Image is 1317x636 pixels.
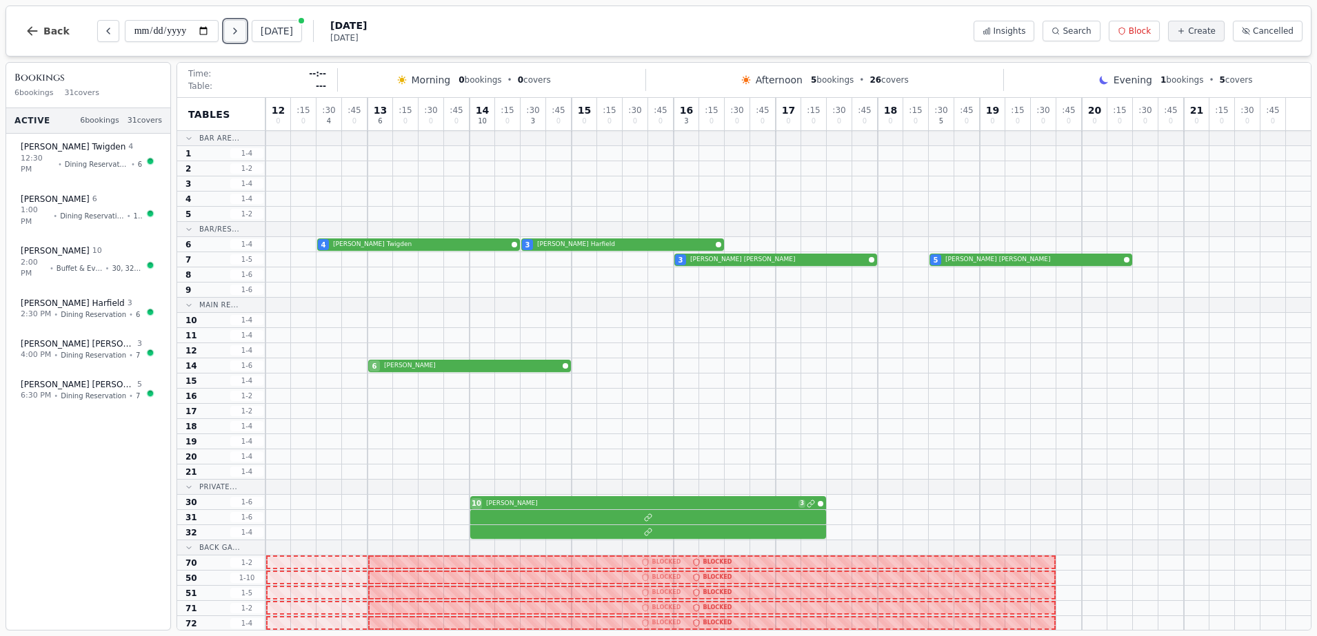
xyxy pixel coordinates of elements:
[21,298,125,309] span: [PERSON_NAME] Harfield
[12,134,165,183] button: [PERSON_NAME] Twigden412:30 PM•Dining Reservation•6
[230,406,263,416] span: 1 - 2
[316,81,326,92] span: ---
[185,497,197,508] span: 30
[230,194,263,204] span: 1 - 4
[884,105,897,115] span: 18
[531,118,535,125] span: 3
[230,588,263,598] span: 1 - 5
[185,512,197,523] span: 31
[230,148,263,158] span: 1 - 4
[21,349,51,361] span: 4:00 PM
[276,118,280,125] span: 0
[690,255,866,265] span: [PERSON_NAME] [PERSON_NAME]
[994,25,1026,37] span: Insights
[678,255,683,265] span: 3
[309,68,326,79] span: --:--
[129,309,133,320] span: •
[705,106,718,114] span: : 15
[58,159,62,170] span: •
[128,141,133,153] span: 4
[60,211,124,221] span: Dining Reservation
[582,118,586,125] span: 0
[934,255,938,265] span: 5
[57,263,103,274] span: Buffet & Events
[230,573,263,583] span: 1 - 10
[518,74,551,85] span: covers
[12,371,165,409] button: [PERSON_NAME] [PERSON_NAME]56:30 PM•Dining Reservation•7
[21,153,55,176] span: 12:30 PM
[230,618,263,628] span: 1 - 4
[230,330,263,340] span: 1 - 4
[185,163,191,174] span: 2
[230,254,263,265] span: 1 - 5
[1088,105,1101,115] span: 20
[230,239,263,249] span: 1 - 4
[185,618,197,629] span: 72
[372,361,377,371] span: 6
[185,376,197,387] span: 15
[230,391,263,401] span: 1 - 2
[330,32,367,43] span: [DATE]
[230,376,263,386] span: 1 - 4
[403,118,408,125] span: 0
[1220,75,1225,85] span: 5
[454,118,459,125] span: 0
[50,263,54,274] span: •
[199,133,239,143] span: Bar Are...
[272,105,285,115] span: 12
[136,309,140,320] span: 6
[412,73,451,87] span: Morning
[869,74,908,85] span: covers
[526,106,539,114] span: : 30
[21,205,50,227] span: 1:00 PM
[934,106,947,114] span: : 30
[188,107,230,121] span: Tables
[986,105,999,115] span: 19
[185,285,191,296] span: 9
[1118,118,1122,125] span: 0
[185,148,191,159] span: 1
[80,115,119,127] span: 6 bookings
[735,118,739,125] span: 0
[230,512,263,522] span: 1 - 6
[188,68,211,79] span: Time:
[507,74,512,85] span: •
[185,194,191,205] span: 4
[230,421,263,431] span: 1 - 4
[786,118,790,125] span: 0
[230,285,263,295] span: 1 - 6
[61,309,126,320] span: Dining Reservation
[199,224,239,234] span: Bar/Res...
[537,240,713,249] span: [PERSON_NAME] Harfield
[459,74,501,85] span: bookings
[756,106,769,114] span: : 45
[974,21,1035,41] button: Insights
[53,211,57,221] span: •
[1043,21,1100,41] button: Search
[680,105,693,115] span: 16
[348,106,361,114] span: : 45
[185,269,191,280] span: 8
[1129,25,1151,37] span: Block
[92,245,102,257] span: 10
[859,74,864,85] span: •
[185,557,197,568] span: 70
[12,186,165,236] button: [PERSON_NAME] 61:00 PM•Dining Reservation•14
[21,309,51,320] span: 2:30 PM
[136,391,140,401] span: 7
[603,106,616,114] span: : 15
[330,19,367,32] span: [DATE]
[185,360,197,371] span: 14
[684,118,688,125] span: 3
[230,269,263,280] span: 1 - 6
[54,391,58,401] span: •
[14,115,50,126] span: Active
[137,338,142,350] span: 3
[1190,105,1203,115] span: 21
[230,345,263,356] span: 1 - 4
[185,466,197,478] span: 21
[129,350,133,360] span: •
[230,209,263,219] span: 1 - 2
[730,106,743,114] span: : 30
[518,75,523,85] span: 0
